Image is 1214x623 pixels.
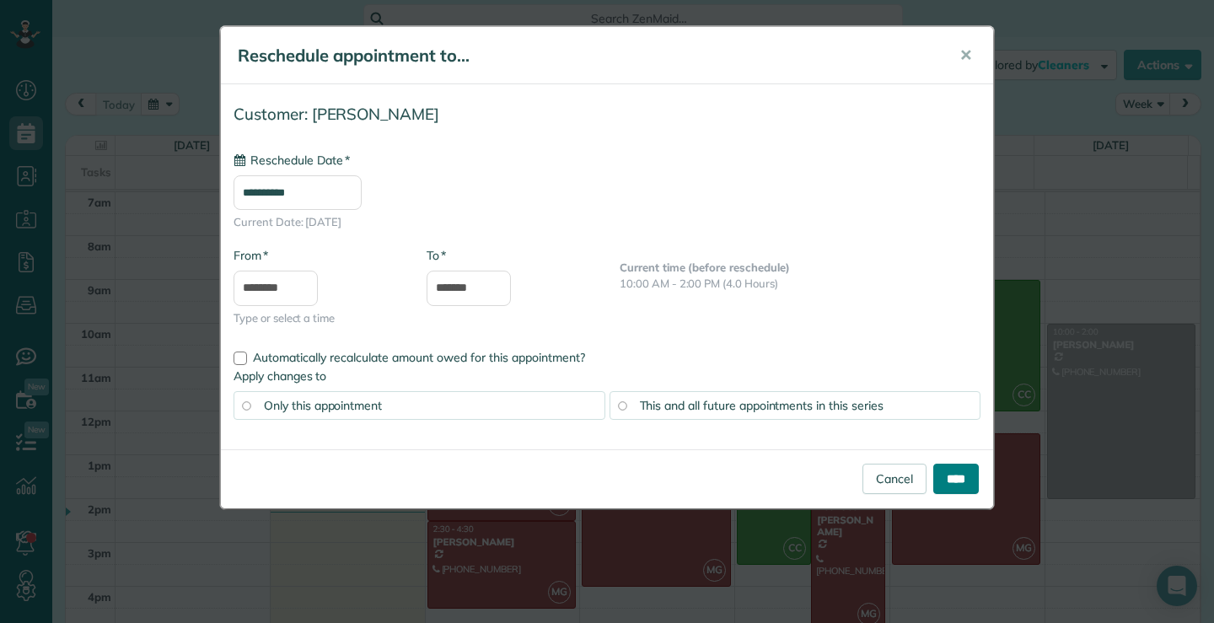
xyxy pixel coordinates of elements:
label: To [427,247,446,264]
span: ✕ [959,46,972,65]
input: This and all future appointments in this series [618,401,626,410]
span: Type or select a time [234,310,401,326]
h5: Reschedule appointment to... [238,44,936,67]
h4: Customer: [PERSON_NAME] [234,105,980,123]
span: This and all future appointments in this series [640,398,884,413]
span: Automatically recalculate amount owed for this appointment? [253,350,585,365]
a: Cancel [862,464,927,494]
label: From [234,247,268,264]
input: Only this appointment [242,401,250,410]
span: Current Date: [DATE] [234,214,980,230]
label: Apply changes to [234,368,980,384]
b: Current time (before reschedule) [620,260,790,274]
span: Only this appointment [264,398,382,413]
label: Reschedule Date [234,152,350,169]
p: 10:00 AM - 2:00 PM (4.0 Hours) [620,276,980,292]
